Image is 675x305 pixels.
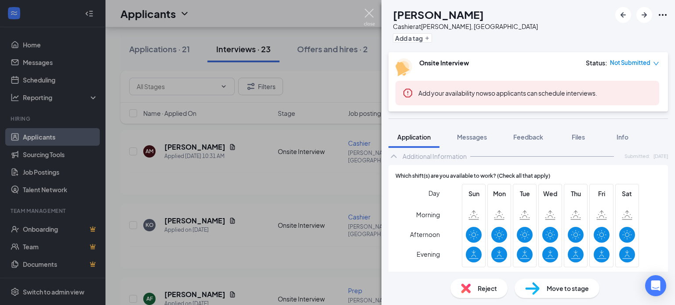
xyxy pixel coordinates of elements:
div: Status : [586,58,607,67]
span: Which shift(s) are you available to work? (Check all that apply) [396,172,550,180]
span: so applicants can schedule interviews. [418,89,597,97]
span: [DATE] [653,152,668,160]
span: down [653,61,659,67]
span: Sat [619,189,635,198]
span: Not Submitted [610,58,650,67]
svg: ChevronUp [388,151,399,161]
span: Feedback [513,133,543,141]
span: Application [397,133,431,141]
span: Move to stage [547,283,589,293]
button: ArrowLeftNew [615,7,631,23]
div: Cashier at [PERSON_NAME], [GEOGRAPHIC_DATA] [393,22,538,31]
span: Fri [594,189,610,198]
svg: Plus [425,36,430,41]
span: Wed [542,189,558,198]
span: Evening [417,246,440,262]
span: Mon [491,189,507,198]
span: Afternoon [410,226,440,242]
span: Sun [466,189,482,198]
span: Morning [416,207,440,222]
span: Tue [517,189,533,198]
span: Thu [568,189,584,198]
span: Files [572,133,585,141]
div: Open Intercom Messenger [645,275,666,296]
svg: ArrowLeftNew [618,10,628,20]
button: ArrowRight [636,7,652,23]
span: Reject [478,283,497,293]
span: Submitted: [624,152,650,160]
svg: Error [403,88,413,98]
button: PlusAdd a tag [393,33,432,43]
span: Info [617,133,628,141]
svg: ArrowRight [639,10,650,20]
button: Add your availability now [418,89,488,97]
h1: [PERSON_NAME] [393,7,484,22]
svg: Ellipses [657,10,668,20]
span: Messages [457,133,487,141]
span: Day [428,188,440,198]
b: Onsite Interview [419,59,469,67]
div: Additional Information [403,152,467,161]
